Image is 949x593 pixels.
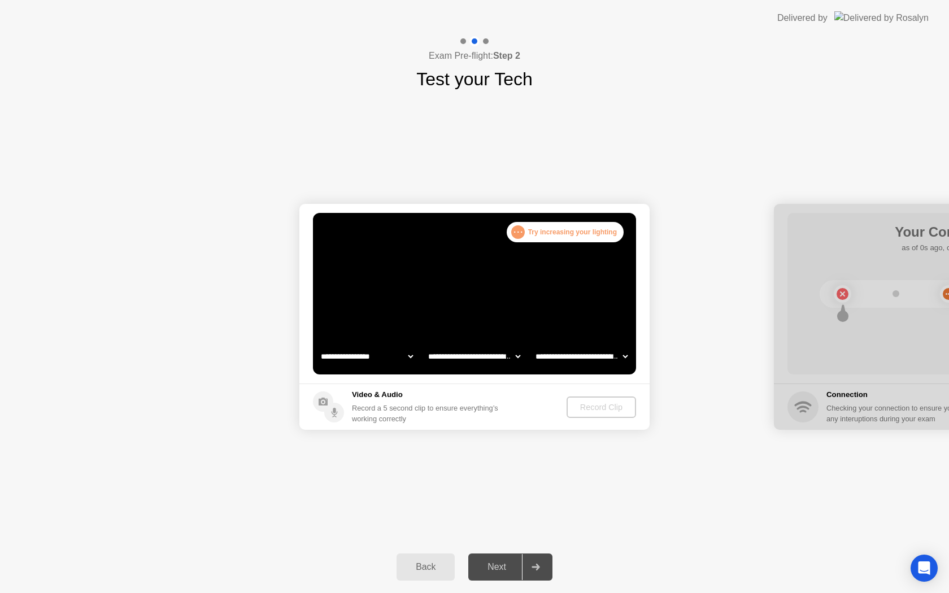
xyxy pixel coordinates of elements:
[472,562,522,572] div: Next
[397,553,455,581] button: Back
[352,403,503,424] div: Record a 5 second clip to ensure everything’s working correctly
[511,225,525,239] div: . . .
[352,389,503,400] h5: Video & Audio
[567,396,636,418] button: Record Clip
[493,51,520,60] b: Step 2
[426,345,523,368] select: Available speakers
[468,553,552,581] button: Next
[507,222,624,242] div: Try increasing your lighting
[416,66,533,93] h1: Test your Tech
[571,403,632,412] div: Record Clip
[834,11,929,24] img: Delivered by Rosalyn
[400,562,451,572] div: Back
[777,11,828,25] div: Delivered by
[911,555,938,582] div: Open Intercom Messenger
[429,49,520,63] h4: Exam Pre-flight:
[533,345,630,368] select: Available microphones
[319,345,415,368] select: Available cameras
